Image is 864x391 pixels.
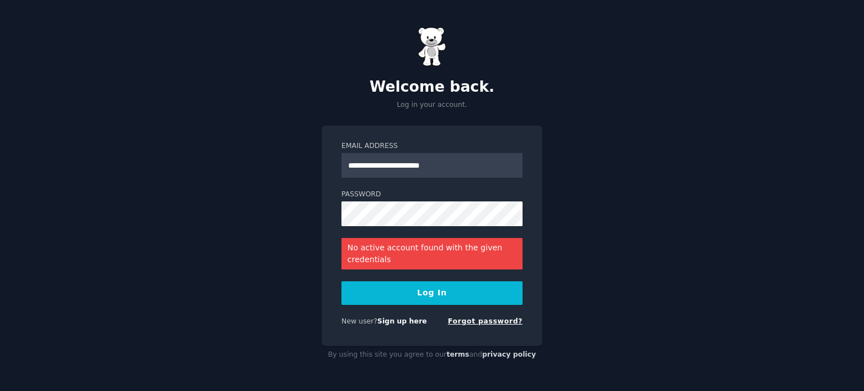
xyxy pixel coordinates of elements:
[341,141,523,151] label: Email Address
[322,346,542,364] div: By using this site you agree to our and
[377,317,427,325] a: Sign up here
[322,100,542,110] p: Log in your account.
[341,238,523,269] div: No active account found with the given credentials
[418,27,446,66] img: Gummy Bear
[322,78,542,96] h2: Welcome back.
[341,190,523,200] label: Password
[448,317,523,325] a: Forgot password?
[482,350,536,358] a: privacy policy
[341,317,377,325] span: New user?
[447,350,469,358] a: terms
[341,281,523,305] button: Log In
